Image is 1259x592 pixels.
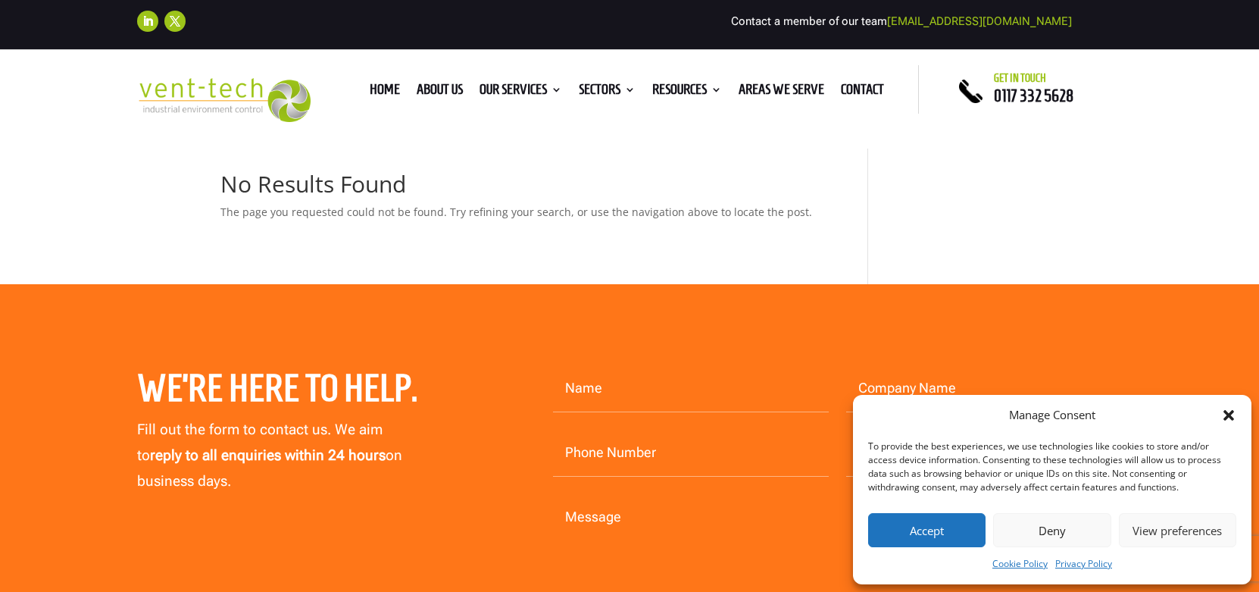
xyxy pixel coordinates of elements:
[150,446,386,464] strong: reply to all enquiries within 24 hours
[137,421,383,464] span: Fill out the form to contact us. We aim to
[553,365,829,412] input: Name
[739,84,824,101] a: Areas We Serve
[994,72,1046,84] span: Get in touch
[841,84,884,101] a: Contact
[868,513,986,547] button: Accept
[992,555,1048,573] a: Cookie Policy
[137,11,158,32] a: Follow on LinkedIn
[994,86,1073,105] a: 0117 332 5628
[887,14,1072,28] a: [EMAIL_ADDRESS][DOMAIN_NAME]
[868,440,1235,494] div: To provide the best experiences, we use technologies like cookies to store and/or access device i...
[1055,555,1112,573] a: Privacy Policy
[137,78,311,123] img: 2023-09-27T08_35_16.549ZVENT-TECH---Clear-background
[137,365,453,418] h2: We’re here to help.
[846,365,1122,412] input: Company Name
[553,430,829,477] input: Phone Number
[1119,513,1236,547] button: View preferences
[1221,408,1236,423] div: Close dialog
[579,84,636,101] a: Sectors
[220,173,823,203] h1: No Results Found
[220,203,823,221] p: The page you requested could not be found. Try refining your search, or use the navigation above ...
[164,11,186,32] a: Follow on X
[731,14,1072,28] span: Contact a member of our team
[652,84,722,101] a: Resources
[846,430,1122,477] input: Email
[1009,406,1095,424] div: Manage Consent
[370,84,400,101] a: Home
[993,513,1111,547] button: Deny
[480,84,562,101] a: Our Services
[417,84,463,101] a: About us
